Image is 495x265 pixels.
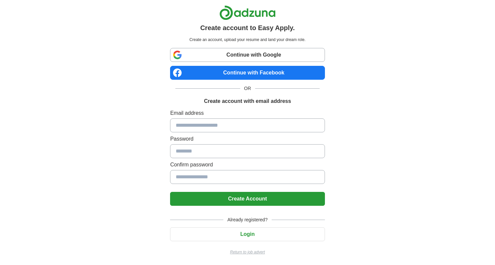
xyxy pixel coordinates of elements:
[223,216,271,223] span: Already registered?
[171,37,323,43] p: Create an account, upload your resume and land your dream role.
[204,97,291,105] h1: Create account with email address
[170,192,325,206] button: Create Account
[200,23,295,33] h1: Create account to Easy Apply.
[170,48,325,62] a: Continue with Google
[170,231,325,237] a: Login
[219,5,276,20] img: Adzuna logo
[170,249,325,255] a: Return to job advert
[170,66,325,80] a: Continue with Facebook
[170,161,325,169] label: Confirm password
[170,227,325,241] button: Login
[170,135,325,143] label: Password
[240,85,255,92] span: OR
[170,109,325,117] label: Email address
